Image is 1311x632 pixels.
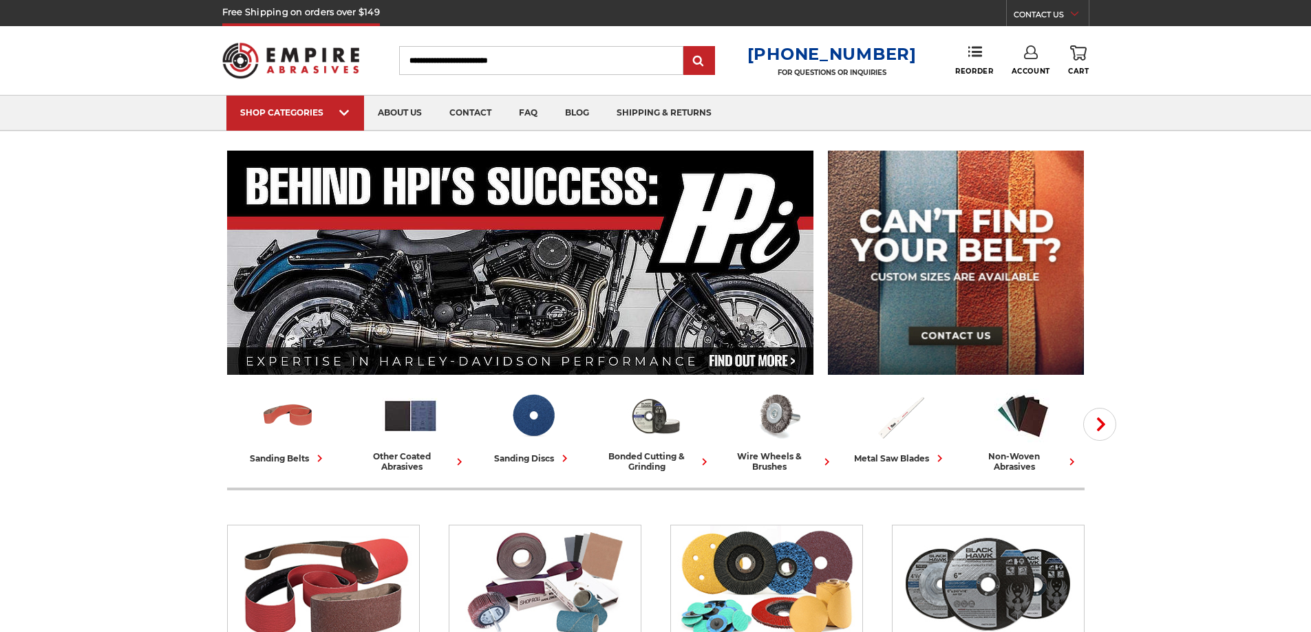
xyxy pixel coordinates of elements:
a: contact [436,96,505,131]
img: promo banner for custom belts. [828,151,1084,375]
a: metal saw blades [845,387,957,466]
img: Non-woven Abrasives [994,387,1052,444]
input: Submit [685,47,713,75]
p: FOR QUESTIONS OR INQUIRIES [747,68,917,77]
img: Sanding Belts [259,387,317,444]
a: Reorder [955,45,993,75]
span: Account [1012,67,1050,76]
a: shipping & returns [603,96,725,131]
img: Banner for an interview featuring Horsepower Inc who makes Harley performance upgrades featured o... [227,151,814,375]
img: Metal Saw Blades [872,387,929,444]
a: non-woven abrasives [968,387,1079,472]
div: sanding discs [494,451,572,466]
div: metal saw blades [854,451,947,466]
button: Next [1083,408,1116,441]
a: [PHONE_NUMBER] [747,44,917,64]
div: bonded cutting & grinding [600,451,712,472]
img: Sanding Discs [504,387,562,444]
a: CONTACT US [1014,7,1089,26]
img: Bonded Cutting & Grinding [627,387,684,444]
a: Cart [1068,45,1089,76]
div: SHOP CATEGORIES [240,107,350,118]
div: non-woven abrasives [968,451,1079,472]
a: wire wheels & brushes [723,387,834,472]
a: faq [505,96,551,131]
div: other coated abrasives [355,451,467,472]
span: Reorder [955,67,993,76]
div: wire wheels & brushes [723,451,834,472]
div: sanding belts [250,451,327,466]
a: sanding discs [478,387,589,466]
span: Cart [1068,67,1089,76]
a: blog [551,96,603,131]
img: Wire Wheels & Brushes [749,387,807,444]
a: other coated abrasives [355,387,467,472]
a: bonded cutting & grinding [600,387,712,472]
a: about us [364,96,436,131]
img: Empire Abrasives [222,34,360,87]
a: sanding belts [233,387,344,466]
img: Other Coated Abrasives [382,387,439,444]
